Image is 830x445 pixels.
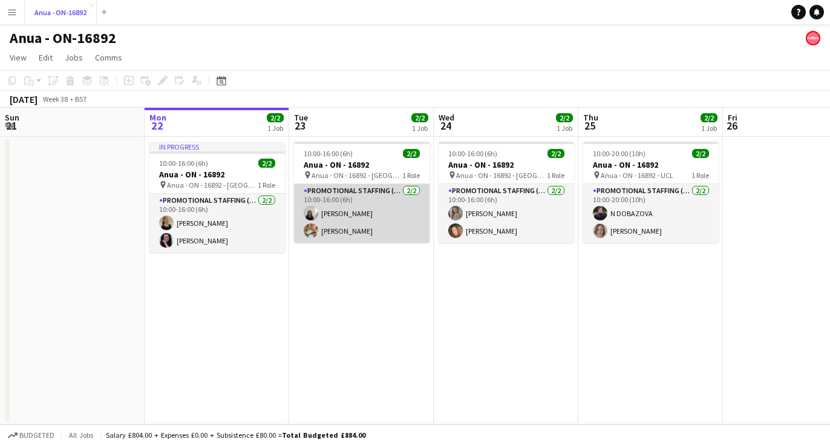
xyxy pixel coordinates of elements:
span: 2/2 [258,159,275,168]
a: Jobs [60,50,88,65]
span: 2/2 [701,113,717,122]
span: Jobs [65,52,83,63]
span: 22 [148,119,166,133]
span: 2/2 [403,149,420,158]
span: 2/2 [267,113,284,122]
a: Comms [90,50,127,65]
span: Wed [439,112,454,123]
div: 1 Job [701,124,717,133]
span: Mon [149,112,166,123]
div: 1 Job [412,124,428,133]
app-card-role: Promotional Staffing (Brand Ambassadors)2/210:00-16:00 (6h)[PERSON_NAME][PERSON_NAME] [149,194,285,252]
span: 26 [726,119,737,133]
h1: Anua - ON-16892 [10,29,116,47]
app-job-card: In progress10:00-16:00 (6h)2/2Anua - ON - 16892 Anua - ON - 16892 - [GEOGRAPHIC_DATA]1 RolePromot... [149,142,285,252]
span: 10:00-16:00 (6h) [304,149,353,158]
div: 1 Job [267,124,283,133]
span: 10:00-16:00 (6h) [448,149,497,158]
span: 24 [437,119,454,133]
div: [DATE] [10,93,38,105]
h3: Anua - ON - 16892 [583,159,719,170]
span: Fri [728,112,737,123]
span: Anua - ON - 16892 - [GEOGRAPHIC_DATA] [312,171,402,180]
span: 1 Role [258,180,275,190]
button: Budgeted [6,429,56,442]
span: 10:00-16:00 (6h) [159,159,208,168]
button: Anua - ON-16892 [25,1,97,24]
span: Edit [39,52,53,63]
span: All jobs [67,430,96,440]
h3: Anua - ON - 16892 [439,159,574,170]
a: View [5,50,31,65]
span: Week 38 [40,94,70,104]
span: 2/2 [692,149,709,158]
span: 2/2 [411,113,428,122]
div: 1 Job [557,124,572,133]
span: Sun [5,112,19,123]
span: 2/2 [556,113,573,122]
span: Anua - ON - 16892 - [GEOGRAPHIC_DATA] [456,171,547,180]
span: 1 Role [402,171,420,180]
span: Comms [95,52,122,63]
span: Budgeted [19,431,54,440]
span: 2/2 [547,149,564,158]
span: 1 Role [547,171,564,180]
span: 10:00-20:00 (10h) [593,149,645,158]
h3: Anua - ON - 16892 [149,169,285,180]
div: Salary £804.00 + Expenses £0.00 + Subsistence £80.00 = [106,430,365,440]
span: Anua - ON - 16892 - [GEOGRAPHIC_DATA] [167,180,258,190]
app-job-card: 10:00-16:00 (6h)2/2Anua - ON - 16892 Anua - ON - 16892 - [GEOGRAPHIC_DATA]1 RolePromotional Staff... [439,142,574,243]
app-user-avatar: native Staffing [806,31,820,45]
span: View [10,52,27,63]
div: BST [75,94,87,104]
span: Anua - ON - 16892 - UCL [601,171,673,180]
app-card-role: Promotional Staffing (Brand Ambassadors)2/210:00-20:00 (10h)N DOBAZOVA[PERSON_NAME] [583,184,719,243]
app-card-role: Promotional Staffing (Brand Ambassadors)2/210:00-16:00 (6h)[PERSON_NAME][PERSON_NAME] [294,184,430,243]
span: 1 Role [691,171,709,180]
app-card-role: Promotional Staffing (Brand Ambassadors)2/210:00-16:00 (6h)[PERSON_NAME][PERSON_NAME] [439,184,574,243]
h3: Anua - ON - 16892 [294,159,430,170]
span: 25 [581,119,598,133]
div: In progress [149,142,285,151]
span: Tue [294,112,308,123]
span: Thu [583,112,598,123]
app-job-card: 10:00-20:00 (10h)2/2Anua - ON - 16892 Anua - ON - 16892 - UCL1 RolePromotional Staffing (Brand Am... [583,142,719,243]
app-job-card: 10:00-16:00 (6h)2/2Anua - ON - 16892 Anua - ON - 16892 - [GEOGRAPHIC_DATA]1 RolePromotional Staff... [294,142,430,243]
span: Total Budgeted £884.00 [282,430,365,440]
span: 23 [292,119,308,133]
a: Edit [34,50,57,65]
span: 21 [3,119,19,133]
